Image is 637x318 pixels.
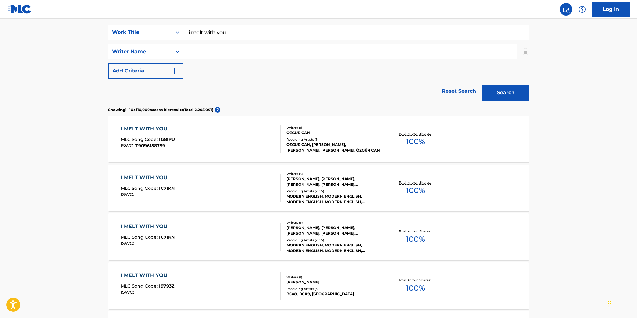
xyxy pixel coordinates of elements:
[286,130,380,136] div: OZGUR CAN
[286,287,380,291] div: Recording Artists ( 3 )
[121,137,159,142] span: MLC Song Code :
[286,125,380,130] div: Writers ( 1 )
[108,262,529,309] a: I MELT WITH YOUMLC Song Code:I9793ZISWC:Writers (1)[PERSON_NAME]Recording Artists (3)BC#9, BC#9, ...
[522,44,529,59] img: Delete Criterion
[286,176,380,187] div: [PERSON_NAME], [PERSON_NAME], [PERSON_NAME], [PERSON_NAME], [PERSON_NAME]
[560,3,572,16] a: Public Search
[121,234,159,240] span: MLC Song Code :
[286,275,380,279] div: Writers ( 1 )
[121,125,175,133] div: I MELT WITH YOU
[286,291,380,297] div: BC#9, BC#9, [GEOGRAPHIC_DATA]
[406,283,425,294] span: 100 %
[406,136,425,147] span: 100 %
[159,137,175,142] span: IG8IPU
[121,289,135,295] span: ISWC :
[592,2,630,17] a: Log In
[108,63,183,79] button: Add Criteria
[135,143,165,148] span: T9096188759
[108,25,529,104] form: Search Form
[608,294,611,313] div: Drag
[121,192,135,197] span: ISWC :
[439,84,479,98] a: Reset Search
[286,220,380,225] div: Writers ( 5 )
[286,238,380,242] div: Recording Artists ( 2857 )
[406,234,425,245] span: 100 %
[121,143,135,148] span: ISWC :
[112,29,168,36] div: Work Title
[108,165,529,211] a: I MELT WITH YOUMLC Song Code:IC71KNISWC:Writers (5)[PERSON_NAME], [PERSON_NAME], [PERSON_NAME], [...
[482,85,529,101] button: Search
[171,67,178,75] img: 9d2ae6d4665cec9f34b9.svg
[121,223,175,230] div: I MELT WITH YOU
[215,107,220,113] span: ?
[399,131,432,136] p: Total Known Shares:
[576,3,588,16] div: Help
[286,279,380,285] div: [PERSON_NAME]
[562,6,570,13] img: search
[108,107,213,113] p: Showing 1 - 10 of 10,000 accessible results (Total 2,205,091 )
[159,234,175,240] span: IC71KN
[121,174,175,181] div: I MELT WITH YOU
[399,180,432,185] p: Total Known Shares:
[286,137,380,142] div: Recording Artists ( 5 )
[286,171,380,176] div: Writers ( 5 )
[159,185,175,191] span: IC71KN
[286,242,380,254] div: MODERN ENGLISH, MODERN ENGLISH, MODERN ENGLISH, MODERN ENGLISH, MODERN ENGLISH
[399,229,432,234] p: Total Known Shares:
[121,272,174,279] div: I MELT WITH YOU
[578,6,586,13] img: help
[286,194,380,205] div: MODERN ENGLISH, MODERN ENGLISH, MODERN ENGLISH, MODERN ENGLISH, MODERN ENGLISH
[286,142,380,153] div: ÖZGÜR CAN, [PERSON_NAME], [PERSON_NAME], [PERSON_NAME], ÖZGÜR CAN
[7,5,31,14] img: MLC Logo
[108,213,529,260] a: I MELT WITH YOUMLC Song Code:IC71KNISWC:Writers (5)[PERSON_NAME], [PERSON_NAME], [PERSON_NAME], [...
[286,225,380,236] div: [PERSON_NAME], [PERSON_NAME], [PERSON_NAME], [PERSON_NAME], [PERSON_NAME]
[112,48,168,55] div: Writer Name
[108,116,529,162] a: I MELT WITH YOUMLC Song Code:IG8IPUISWC:T9096188759Writers (1)OZGUR CANRecording Artists (5)ÖZGÜR...
[121,283,159,289] span: MLC Song Code :
[121,241,135,246] span: ISWC :
[406,185,425,196] span: 100 %
[606,288,637,318] iframe: Chat Widget
[121,185,159,191] span: MLC Song Code :
[286,189,380,194] div: Recording Artists ( 2857 )
[159,283,174,289] span: I9793Z
[399,278,432,283] p: Total Known Shares:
